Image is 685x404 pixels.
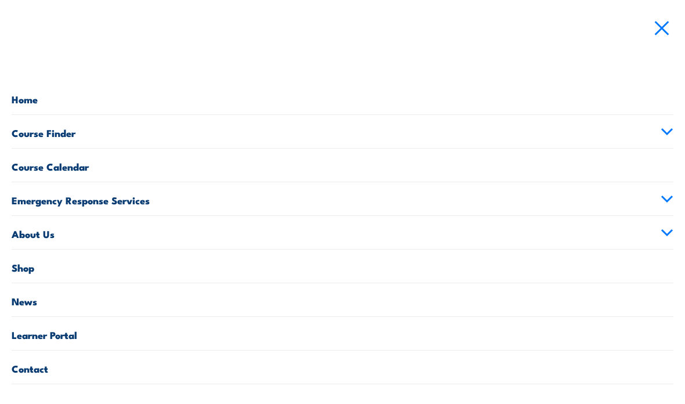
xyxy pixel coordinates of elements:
[12,250,673,283] a: Shop
[12,115,673,148] a: Course Finder
[12,81,673,114] a: Home
[12,317,673,350] a: Learner Portal
[12,182,673,215] a: Emergency Response Services
[12,351,673,384] a: Contact
[12,283,673,316] a: News
[12,216,673,249] a: About Us
[12,149,673,182] a: Course Calendar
